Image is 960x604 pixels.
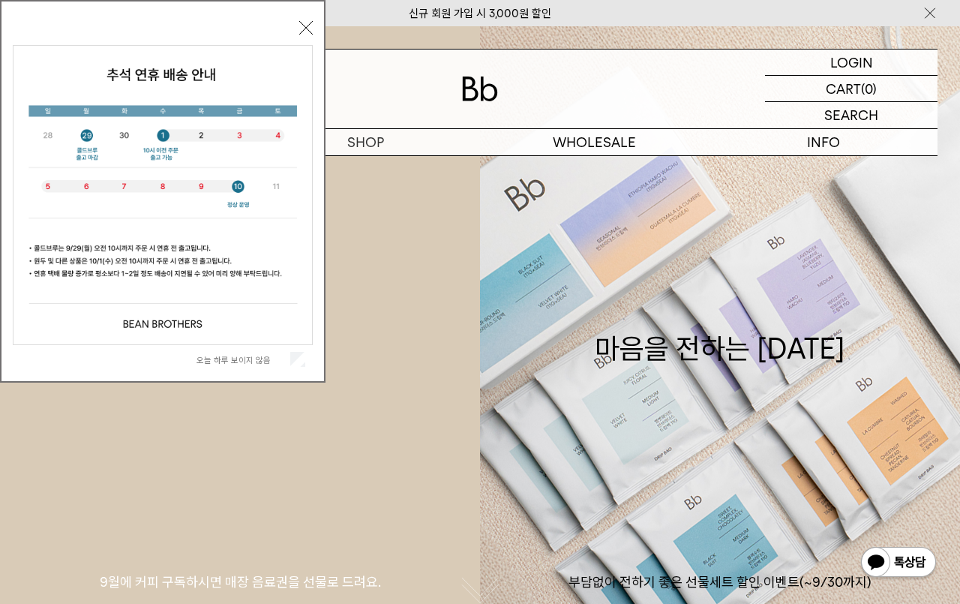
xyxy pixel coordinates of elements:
[861,76,877,101] p: (0)
[196,355,287,365] label: 오늘 하루 보이지 않음
[480,129,709,155] p: WHOLESALE
[765,50,937,76] a: LOGIN
[709,129,937,155] p: INFO
[859,545,937,581] img: 카카오톡 채널 1:1 채팅 버튼
[824,102,878,128] p: SEARCH
[462,77,498,101] img: 로고
[299,21,313,35] button: 닫기
[595,288,845,368] div: 마음을 전하는 [DATE]
[251,129,480,155] a: SHOP
[826,76,861,101] p: CART
[409,7,551,20] a: 신규 회원 가입 시 3,000원 할인
[480,573,960,591] p: 부담없이 전하기 좋은 선물세트 할인 이벤트(~9/30까지)
[13,46,312,344] img: 5e4d662c6b1424087153c0055ceb1a13_140731.jpg
[830,50,873,75] p: LOGIN
[765,76,937,102] a: CART (0)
